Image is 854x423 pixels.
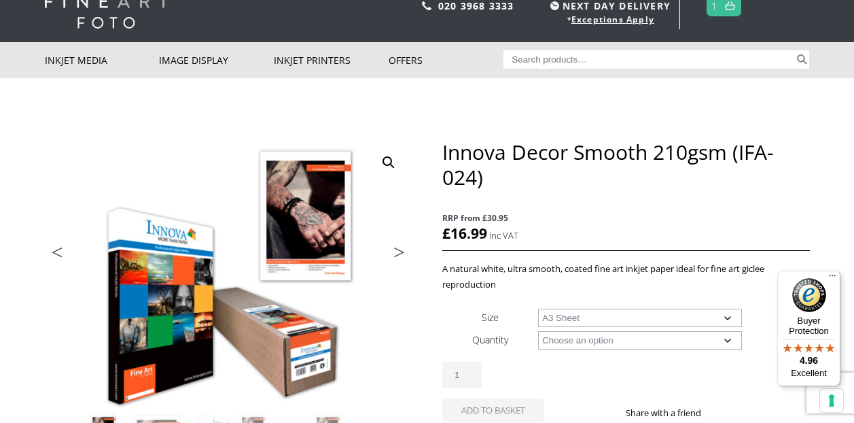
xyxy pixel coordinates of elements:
[442,261,809,292] p: A natural white, ultra smooth, coated fine art inkjet paper ideal for fine art giclee reproduction
[442,224,487,243] bdi: 16.99
[824,271,840,287] button: Menu
[820,389,843,412] button: Your consent preferences for tracking technologies
[442,139,809,190] h1: Innova Decor Smooth 210gsm (IFA-024)
[442,362,482,388] input: Product quantity
[472,333,508,346] label: Quantity
[571,14,654,25] a: Exceptions Apply
[274,42,389,78] a: Inkjet Printers
[777,271,840,386] button: Trusted Shops TrustmarkBuyer Protection4.96Excellent
[777,316,840,336] p: Buyer Protection
[422,1,431,10] img: phone.svg
[503,50,794,69] input: Search products…
[794,50,810,69] button: Search
[389,42,503,78] a: Offers
[442,210,809,226] span: RRP from £30.95
[550,1,559,10] img: time.svg
[442,224,450,243] span: £
[800,355,818,366] span: 4.96
[734,407,745,418] img: twitter sharing button
[750,407,761,418] img: email sharing button
[725,1,735,10] img: basket.svg
[717,407,728,418] img: facebook sharing button
[442,399,544,422] button: Add to basket
[777,368,840,379] p: Excellent
[45,42,160,78] a: Inkjet Media
[376,150,401,175] a: View full-screen image gallery
[159,42,274,78] a: Image Display
[626,405,717,421] p: Share with a friend
[792,278,826,312] img: Trusted Shops Trustmark
[482,311,499,324] label: Size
